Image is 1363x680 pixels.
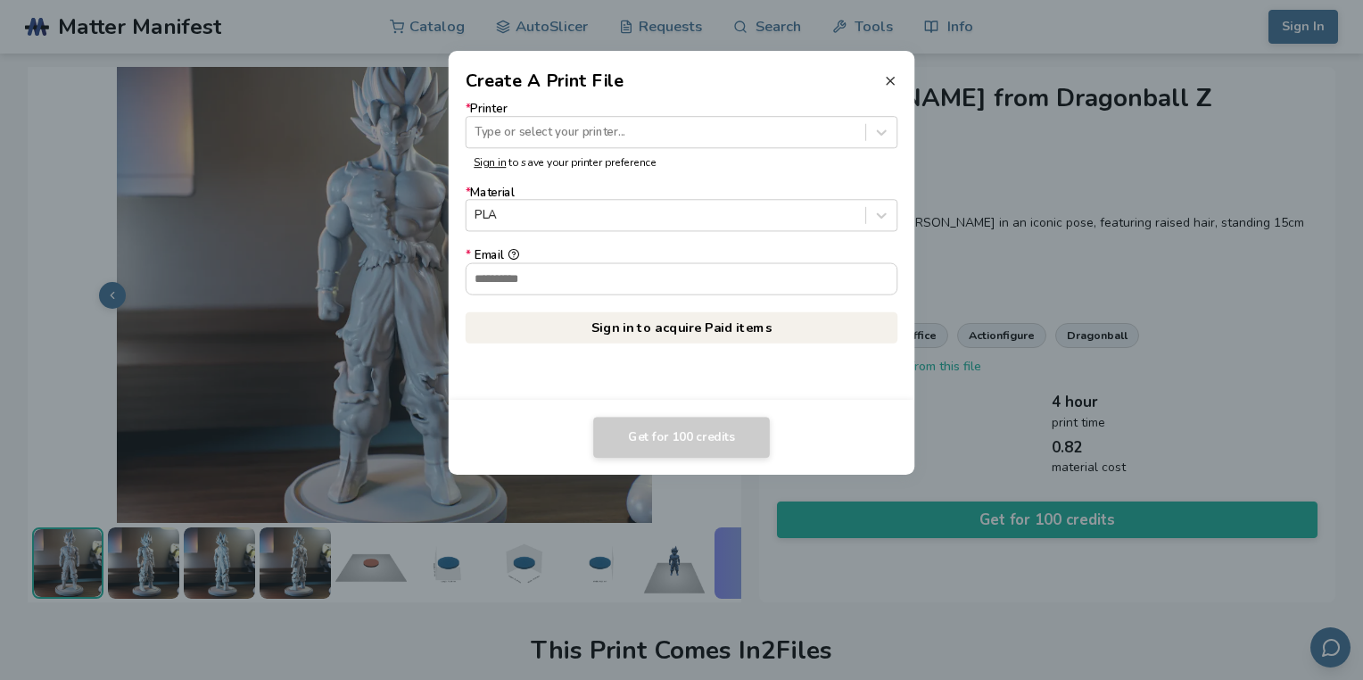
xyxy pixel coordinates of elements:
h2: Create A Print File [466,68,624,94]
div: Email [466,249,898,262]
button: *Email [508,249,519,261]
a: Sign in to acquire Paid items [466,311,898,344]
input: *PrinterType or select your printer... [475,126,478,139]
a: Sign in [474,155,506,170]
input: *Email [467,263,897,294]
label: Printer [466,103,898,148]
input: *MaterialPLA [475,209,478,222]
p: to save your printer preference [474,157,889,170]
button: Get for 100 credits [593,417,770,458]
label: Material [466,186,898,231]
